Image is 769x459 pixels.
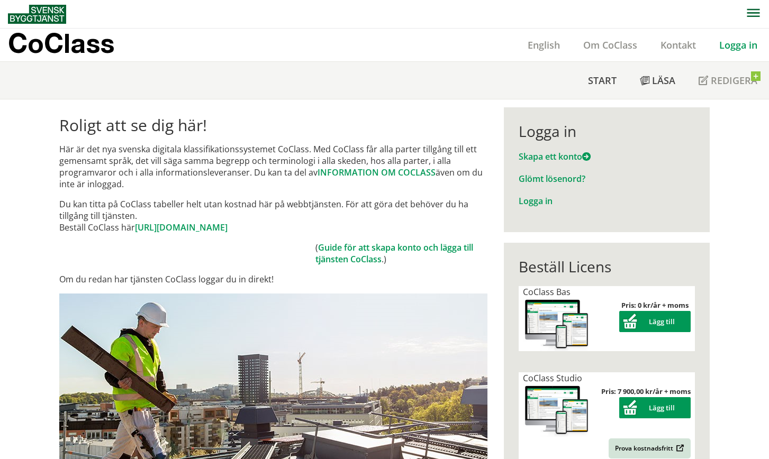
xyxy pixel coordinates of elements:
[619,397,691,418] button: Lägg till
[572,39,649,51] a: Om CoClass
[59,198,487,233] p: Du kan titta på CoClass tabeller helt utan kostnad här på webbtjänsten. För att göra det behöver ...
[315,242,487,265] td: ( .)
[576,62,628,99] a: Start
[523,286,571,298] span: CoClass Bas
[601,387,691,396] strong: Pris: 7 900,00 kr/år + moms
[652,74,675,87] span: Läsa
[516,39,572,51] a: English
[519,258,695,276] div: Beställ Licens
[519,195,553,207] a: Logga in
[588,74,617,87] span: Start
[649,39,708,51] a: Kontakt
[619,403,691,412] a: Lägg till
[523,372,582,384] span: CoClass Studio
[59,273,487,285] p: Om du redan har tjänsten CoClass loggar du in direkt!
[628,62,687,99] a: Läsa
[8,5,66,24] img: Svensk Byggtjänst
[59,143,487,190] p: Här är det nya svenska digitala klassifikationssystemet CoClass. Med CoClass får alla parter till...
[59,116,487,135] h1: Roligt att se dig här!
[519,122,695,140] div: Logga in
[8,29,137,61] a: CoClass
[8,37,114,49] p: CoClass
[523,298,591,351] img: coclass-license.jpg
[318,167,436,178] a: INFORMATION OM COCLASS
[609,438,691,458] a: Prova kostnadsfritt
[135,222,228,233] a: [URL][DOMAIN_NAME]
[523,384,591,437] img: coclass-license.jpg
[519,151,591,162] a: Skapa ett konto
[621,300,689,310] strong: Pris: 0 kr/år + moms
[619,317,691,326] a: Lägg till
[519,173,585,185] a: Glömt lösenord?
[674,444,684,452] img: Outbound.png
[315,242,473,265] a: Guide för att skapa konto och lägga till tjänsten CoClass
[619,311,691,332] button: Lägg till
[708,39,769,51] a: Logga in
